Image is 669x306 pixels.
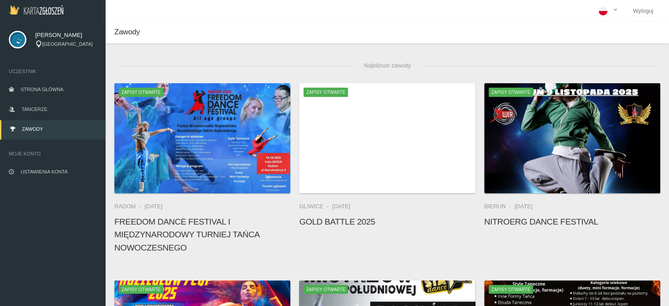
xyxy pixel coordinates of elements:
[22,107,47,112] span: Tancerze
[21,169,68,174] span: Ustawienia konta
[144,202,162,211] li: [DATE]
[299,202,332,211] li: Gliwice
[489,285,533,294] span: Zapisy otwarte
[114,28,140,36] span: Zawody
[114,83,290,193] img: FREEDOM DANCE FESTIVAL I Międzynarodowy Turniej Tańca Nowoczesnego
[299,83,475,193] img: Gold Battle 2025
[114,83,290,193] a: FREEDOM DANCE FESTIVAL I Międzynarodowy Turniej Tańca NowoczesnegoZapisy otwarte
[35,31,97,40] span: [PERSON_NAME]
[9,149,97,158] span: Moje konto
[119,285,163,294] span: Zapisy otwarte
[114,215,290,254] h4: FREEDOM DANCE FESTIVAL I Międzynarodowy Turniej Tańca Nowoczesnego
[22,126,43,132] span: Zawody
[484,202,515,211] li: Bieruń
[484,83,660,193] img: NitroErg Dance Festival
[303,285,348,294] span: Zapisy otwarte
[484,83,660,193] a: NitroErg Dance FestivalZapisy otwarte
[332,202,350,211] li: [DATE]
[9,5,63,15] img: Logo
[299,215,475,228] h4: Gold Battle 2025
[303,88,348,96] span: Zapisy otwarte
[299,83,475,193] a: Gold Battle 2025Zapisy otwarte
[35,41,97,48] div: [GEOGRAPHIC_DATA]
[515,202,533,211] li: [DATE]
[489,88,533,96] span: Zapisy otwarte
[484,215,660,228] h4: NitroErg Dance Festival
[119,88,163,96] span: Zapisy otwarte
[357,57,418,74] span: Najbliższe zawody
[9,67,97,76] span: Uczestnik
[9,31,26,48] img: svg
[21,87,63,92] span: Strona główna
[114,202,144,211] li: Radom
